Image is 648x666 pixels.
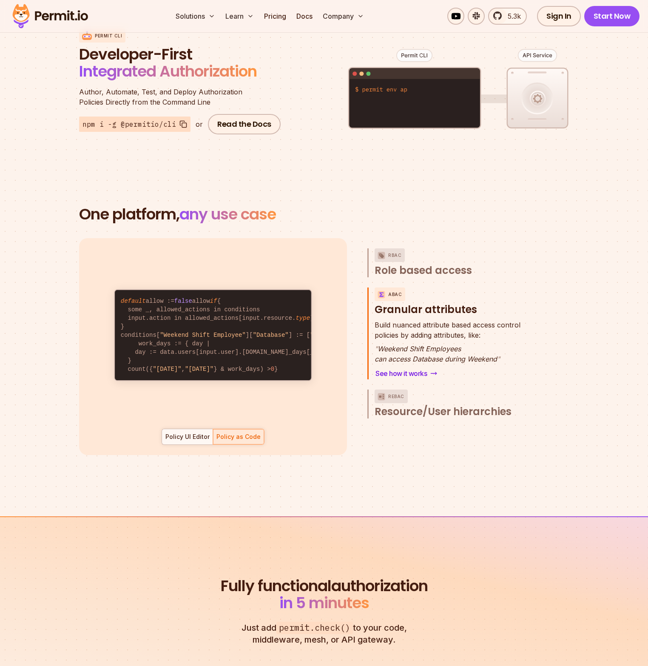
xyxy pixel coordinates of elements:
span: Resource/User hierarchies [375,405,512,418]
span: " [497,355,500,363]
button: Company [319,8,367,25]
span: type [296,315,310,322]
span: Author, Automate, Test, and Deploy Authorization [79,87,283,97]
span: Role based access [375,264,472,277]
span: Developer-First [79,46,283,63]
button: npm i -g @permitio/cli [79,117,190,132]
span: Build nuanced attribute based access control [375,320,520,330]
span: any use case [179,203,276,225]
div: ABACGranular attributes [375,320,533,379]
a: Sign In [537,6,581,26]
a: Pricing [261,8,290,25]
p: RBAC [388,248,401,262]
a: Start Now [584,6,640,26]
span: in 5 minutes [279,592,369,614]
button: Policy UI Editor [162,429,213,445]
p: ReBAC [388,390,404,403]
a: Read the Docs [208,114,281,134]
code: allow := allow { some _, allowed_actions in conditions input.action in allowed_actions[input.reso... [115,290,311,380]
span: false [174,298,192,305]
span: "[DATE]" [185,366,213,373]
a: See how it works [375,367,438,379]
span: 0 [271,366,274,373]
span: if [210,298,217,305]
span: "[DATE]" [153,366,182,373]
span: Fully functional [221,578,331,595]
a: 5.3k [488,8,527,25]
p: Just add to your code, middleware, mesh, or API gateway. [232,622,416,646]
img: Permit logo [9,2,92,31]
span: "Weekend Shift Employee" [160,332,246,339]
span: Integrated Authorization [79,60,257,82]
p: Weekend Shift Employees can access Database during Weekend [375,344,520,364]
span: npm i -g @permitio/cli [82,119,176,129]
p: Policies Directly from the Command Line [79,87,283,107]
button: ReBACResource/User hierarchies [375,390,533,418]
span: default [121,298,146,305]
a: Docs [293,8,316,25]
div: or [196,119,203,129]
button: Learn [222,8,257,25]
p: policies by adding attributes, like: [375,320,520,340]
span: "Database" [253,332,289,339]
p: Permit CLI [95,33,122,39]
h2: One platform, [79,206,569,223]
span: permit.check() [276,622,353,634]
button: RBACRole based access [375,248,533,277]
span: " [375,344,378,353]
span: 5.3k [503,11,521,21]
button: Solutions [172,8,219,25]
span: "Read" [310,332,332,339]
h2: authorization [219,578,429,612]
div: Policy UI Editor [165,433,210,441]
